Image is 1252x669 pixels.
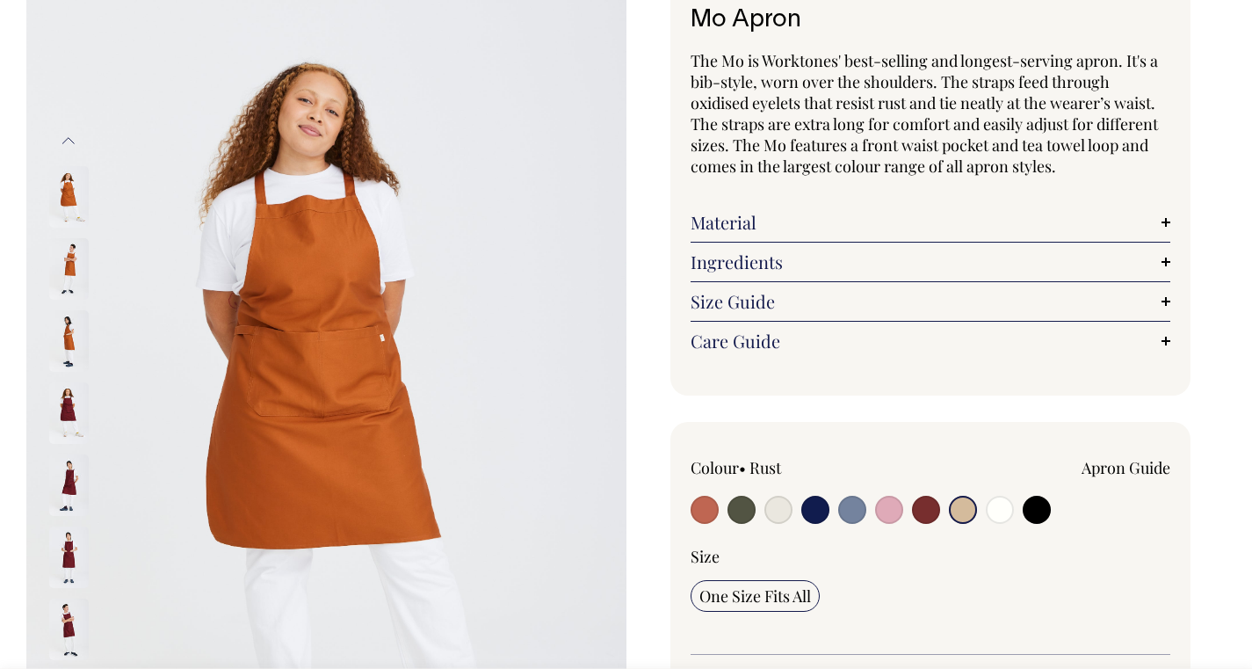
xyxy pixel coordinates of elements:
span: One Size Fits All [699,585,811,607]
img: rust [49,166,89,228]
img: rust [49,310,89,372]
button: Previous [55,121,82,161]
a: Care Guide [691,331,1171,352]
img: burgundy [49,599,89,660]
input: One Size Fits All [691,580,820,612]
div: Size [691,546,1171,567]
a: Material [691,212,1171,233]
span: • [739,457,746,478]
a: Apron Guide [1082,457,1170,478]
img: rust [49,238,89,300]
label: Rust [749,457,781,478]
div: Colour [691,457,883,478]
a: Ingredients [691,251,1171,273]
img: burgundy [49,527,89,588]
a: Size Guide [691,291,1171,312]
img: burgundy [49,382,89,444]
span: The Mo is Worktones' best-selling and longest-serving apron. It's a bib-style, worn over the shou... [691,50,1158,177]
h1: Mo Apron [691,7,1171,34]
img: burgundy [49,454,89,516]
